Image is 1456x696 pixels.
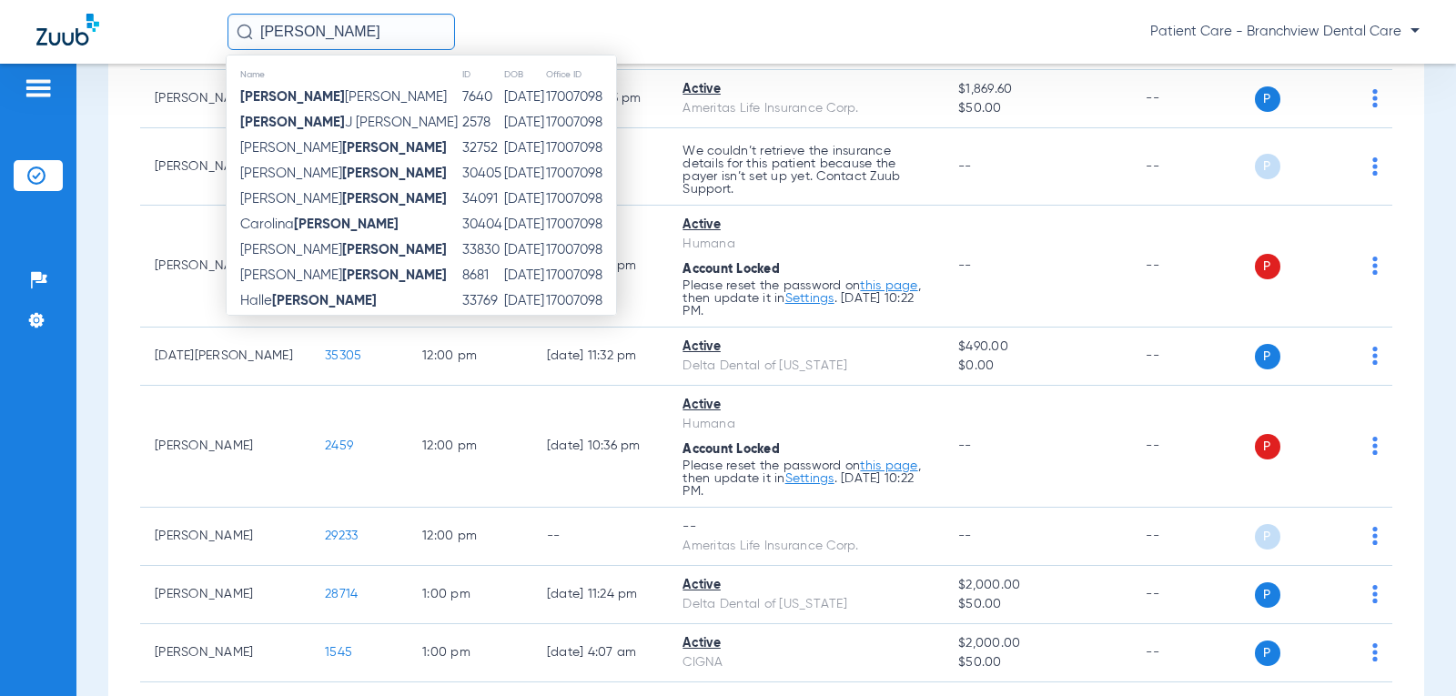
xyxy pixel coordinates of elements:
[682,279,929,318] p: Please reset the password on , then update it in . [DATE] 10:22 PM.
[140,566,310,624] td: [PERSON_NAME]
[1255,434,1280,459] span: P
[140,128,310,206] td: [PERSON_NAME]
[682,653,929,672] div: CIGNA
[958,576,1117,595] span: $2,000.00
[545,65,616,85] th: Office ID
[461,161,503,187] td: 30405
[237,24,253,40] img: Search Icon
[545,212,616,237] td: 17007098
[1255,154,1280,179] span: P
[227,65,461,85] th: Name
[342,166,447,180] strong: [PERSON_NAME]
[545,85,616,110] td: 17007098
[860,279,917,292] a: this page
[545,161,616,187] td: 17007098
[503,110,545,136] td: [DATE]
[1255,86,1280,112] span: P
[958,530,972,542] span: --
[503,65,545,85] th: DOB
[240,294,377,308] span: Halle
[682,145,929,196] p: We couldn’t retrieve the insurance details for this patient because the payer isn’t set up yet. C...
[1255,254,1280,279] span: P
[532,566,669,624] td: [DATE] 11:24 PM
[503,161,545,187] td: [DATE]
[682,338,929,357] div: Active
[1255,641,1280,666] span: P
[408,566,532,624] td: 1:00 PM
[545,314,616,339] td: 17007098
[958,338,1117,357] span: $490.00
[408,328,532,386] td: 12:00 PM
[140,624,310,682] td: [PERSON_NAME]
[1255,344,1280,369] span: P
[240,243,447,257] span: [PERSON_NAME]
[545,263,616,288] td: 17007098
[1131,624,1254,682] td: --
[503,187,545,212] td: [DATE]
[503,288,545,314] td: [DATE]
[408,386,532,508] td: 12:00 PM
[958,595,1117,614] span: $50.00
[461,65,503,85] th: ID
[227,14,455,50] input: Search for patients
[682,595,929,614] div: Delta Dental of [US_STATE]
[503,263,545,288] td: [DATE]
[461,212,503,237] td: 30404
[532,328,669,386] td: [DATE] 11:32 PM
[785,472,834,485] a: Settings
[682,537,929,556] div: Ameritas Life Insurance Corp.
[1131,328,1254,386] td: --
[785,292,834,305] a: Settings
[461,110,503,136] td: 2578
[545,136,616,161] td: 17007098
[503,237,545,263] td: [DATE]
[682,459,929,498] p: Please reset the password on , then update it in . [DATE] 10:22 PM.
[682,80,929,99] div: Active
[545,110,616,136] td: 17007098
[958,439,972,452] span: --
[860,459,917,472] a: this page
[682,216,929,235] div: Active
[682,576,929,595] div: Active
[682,634,929,653] div: Active
[1131,566,1254,624] td: --
[140,508,310,566] td: [PERSON_NAME]
[1372,437,1378,455] img: group-dot-blue.svg
[240,141,447,155] span: [PERSON_NAME]
[503,314,545,339] td: [DATE]
[682,415,929,434] div: Humana
[1255,524,1280,550] span: P
[461,187,503,212] td: 34091
[682,357,929,376] div: Delta Dental of [US_STATE]
[1365,609,1456,696] div: Chat Widget
[1131,386,1254,508] td: --
[461,263,503,288] td: 8681
[240,166,447,180] span: [PERSON_NAME]
[503,212,545,237] td: [DATE]
[682,263,780,276] span: Account Locked
[1372,157,1378,176] img: group-dot-blue.svg
[1372,527,1378,545] img: group-dot-blue.svg
[1131,206,1254,328] td: --
[1131,128,1254,206] td: --
[461,85,503,110] td: 7640
[1131,508,1254,566] td: --
[342,192,447,206] strong: [PERSON_NAME]
[461,237,503,263] td: 33830
[958,634,1117,653] span: $2,000.00
[682,235,929,254] div: Humana
[240,90,447,104] span: [PERSON_NAME]
[140,328,310,386] td: [DATE][PERSON_NAME]
[682,396,929,415] div: Active
[408,508,532,566] td: 12:00 PM
[325,646,352,659] span: 1545
[408,624,532,682] td: 1:00 PM
[958,357,1117,376] span: $0.00
[294,217,399,231] strong: [PERSON_NAME]
[24,77,53,99] img: hamburger-icon
[958,160,972,173] span: --
[1255,582,1280,608] span: P
[958,259,972,272] span: --
[958,99,1117,118] span: $50.00
[36,14,99,45] img: Zuub Logo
